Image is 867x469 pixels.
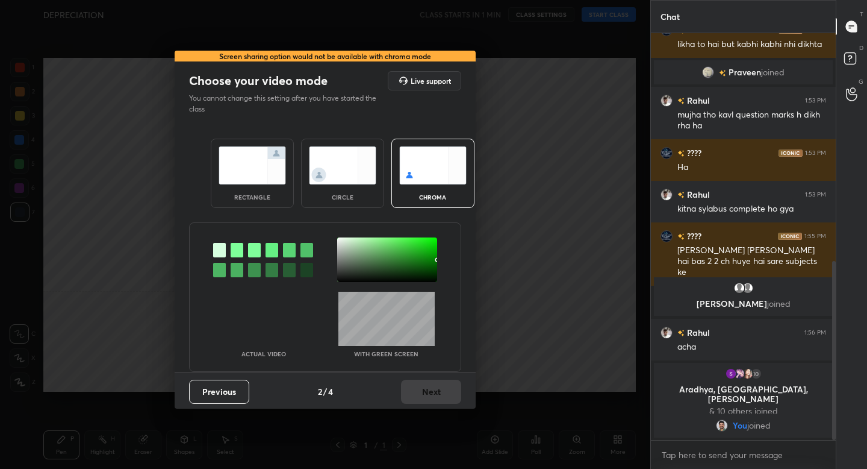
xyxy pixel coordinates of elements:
h6: Rahul [685,188,710,201]
div: 1:55 PM [804,233,826,240]
p: With green screen [354,351,418,357]
img: default.png [733,282,745,294]
div: grid [651,33,836,440]
h2: Choose your video mode [189,73,328,89]
div: Screen sharing option would not be available with chroma mode [175,51,476,61]
h6: Rahul [685,94,710,107]
div: 10 [750,368,762,380]
img: default.png [742,282,754,294]
p: & 10 others joined [661,406,825,416]
p: T [860,10,863,19]
img: no-rating-badge.077c3623.svg [677,330,685,336]
img: 9faa1e27cf42406a9e887d084d690bdd.jpg [742,368,754,380]
img: normalScreenIcon.ae25ed63.svg [219,146,286,184]
span: joined [747,421,771,430]
p: G [859,77,863,86]
div: mujha tho kavl question marks h dikh rha ha [677,109,826,132]
span: joined [767,298,791,309]
div: circle [319,194,367,200]
div: 1:56 PM [804,329,826,336]
h6: Rahul [685,326,710,339]
div: chroma [409,194,457,200]
img: 863a3d74934d4241a494bad556113aa9.None [660,147,673,159]
img: no-rating-badge.077c3623.svg [677,150,685,157]
div: likha to hai but kabhi kabhi nhi dikhta [677,39,826,51]
p: D [859,43,863,52]
p: [PERSON_NAME] [661,299,825,309]
img: f593fd83a8b74f48b2153cf5a8970a3c.jpg [660,327,673,339]
div: [PERSON_NAME] [PERSON_NAME] hai bas 2 2 ch huye hai sare subjects ke [677,245,826,279]
div: 1:53 PM [805,191,826,198]
img: b1fc4e5cd5d64cccb0b41ff008babff6.jpg [733,368,745,380]
p: Chat [651,1,689,33]
img: 863a3d74934d4241a494bad556113aa9.None [660,230,673,242]
div: Ha [677,162,826,174]
img: chromaScreenIcon.c19ab0a0.svg [399,146,467,184]
img: no-rating-badge.077c3623.svg [677,192,685,198]
div: 1:53 PM [805,150,826,157]
span: joined [761,68,785,77]
img: 1ebc9903cf1c44a29e7bc285086513b0.jpg [716,420,728,432]
img: f593fd83a8b74f48b2153cf5a8970a3c.jpg [660,95,673,107]
img: f593fd83a8b74f48b2153cf5a8970a3c.jpg [660,189,673,201]
p: You cannot change this setting after you have started the class [189,93,384,115]
button: Previous [189,380,249,404]
div: kitna sylabus complete ho gya [677,203,826,215]
p: Actual Video [241,351,286,357]
div: acha [677,341,826,353]
img: no-rating-badge.077c3623.svg [719,70,726,77]
h4: 2 [318,385,322,398]
h4: 4 [328,385,333,398]
h6: ???? [685,230,701,242]
span: You [733,421,747,430]
img: circleScreenIcon.acc0effb.svg [309,146,376,184]
img: no-rating-badge.077c3623.svg [677,233,685,240]
img: iconic-dark.1390631f.png [778,233,802,240]
h5: Live support [411,77,451,84]
h4: / [323,385,327,398]
img: 86a9b8ac1432433a8fe55d869f27c7b3.70007087_3 [725,368,737,380]
img: 7a714159400c4d6a8eb7f38f46a3fe05.jpg [702,66,714,78]
span: Praveen [729,68,761,77]
div: rectangle [228,194,276,200]
div: 1:53 PM [805,97,826,104]
p: Aradhya, [GEOGRAPHIC_DATA], [PERSON_NAME] [661,385,825,404]
h6: ???? [685,146,701,159]
img: iconic-dark.1390631f.png [778,150,803,157]
img: no-rating-badge.077c3623.svg [677,98,685,104]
